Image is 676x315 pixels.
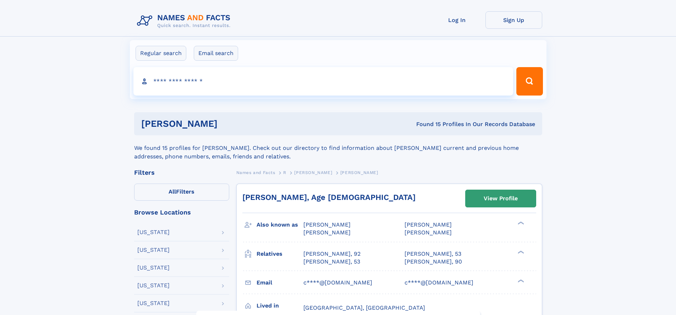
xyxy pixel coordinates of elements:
[137,283,170,288] div: [US_STATE]
[257,300,303,312] h3: Lived in
[405,250,461,258] a: [PERSON_NAME], 53
[134,209,229,216] div: Browse Locations
[516,67,543,96] button: Search Button
[134,135,542,161] div: We found 15 profiles for [PERSON_NAME]. Check out our directory to find information about [PERSON...
[405,221,452,228] span: [PERSON_NAME]
[137,265,170,271] div: [US_STATE]
[485,11,542,29] a: Sign Up
[466,190,536,207] a: View Profile
[516,278,524,283] div: ❯
[303,258,360,266] a: [PERSON_NAME], 53
[405,258,462,266] a: [PERSON_NAME], 90
[236,168,275,177] a: Names and Facts
[340,170,378,175] span: [PERSON_NAME]
[169,188,176,195] span: All
[405,229,452,236] span: [PERSON_NAME]
[134,184,229,201] label: Filters
[303,304,425,311] span: [GEOGRAPHIC_DATA], [GEOGRAPHIC_DATA]
[242,193,416,202] a: [PERSON_NAME], Age [DEMOGRAPHIC_DATA]
[317,120,535,128] div: Found 15 Profiles In Our Records Database
[303,229,351,236] span: [PERSON_NAME]
[303,221,351,228] span: [PERSON_NAME]
[294,170,332,175] span: [PERSON_NAME]
[516,250,524,254] div: ❯
[194,46,238,61] label: Email search
[303,250,361,258] a: [PERSON_NAME], 92
[137,300,170,306] div: [US_STATE]
[137,229,170,235] div: [US_STATE]
[134,11,236,31] img: Logo Names and Facts
[133,67,513,96] input: search input
[294,168,332,177] a: [PERSON_NAME]
[136,46,186,61] label: Regular search
[141,119,317,128] h1: [PERSON_NAME]
[134,169,229,176] div: Filters
[257,277,303,289] h3: Email
[484,190,518,207] div: View Profile
[257,219,303,231] h3: Also known as
[516,221,524,226] div: ❯
[137,247,170,253] div: [US_STATE]
[283,168,286,177] a: R
[429,11,485,29] a: Log In
[257,248,303,260] h3: Relatives
[283,170,286,175] span: R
